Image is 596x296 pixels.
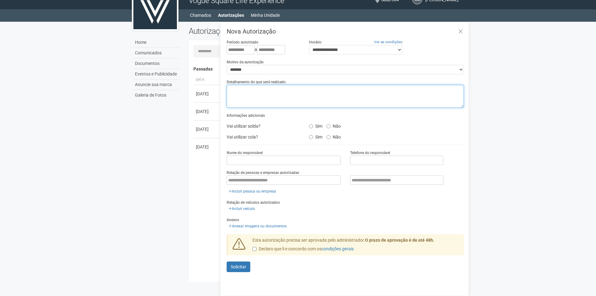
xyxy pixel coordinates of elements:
[309,124,313,128] input: Sim
[227,45,299,54] div: a
[309,132,322,140] label: Sim
[309,121,322,129] label: Sim
[251,11,280,20] a: Minha Unidade
[227,59,264,65] label: Motivo da autorização
[326,121,341,129] label: Não
[133,48,179,58] a: Comunicados
[196,108,219,115] div: [DATE]
[227,223,289,230] a: Anexar imagens ou documentos
[227,79,286,85] label: Detalhamento do que será realizado
[133,80,179,90] a: Anuncie sua marca
[227,113,265,118] label: Informações adicionais
[309,135,313,139] input: Sim
[326,124,330,128] input: Não
[227,170,299,175] label: Relação de pessoas e empresas autorizadas
[196,126,219,132] div: [DATE]
[350,150,390,156] label: Telefone do responsável
[309,39,321,45] label: Horário
[227,28,464,34] h3: Nova Autorização
[248,237,464,255] div: Esta autorização precisa ser aprovada pelo administrador.
[227,39,258,45] label: Período autorizado
[252,246,354,252] label: Declaro que li e concordo com os
[321,246,354,251] a: condições gerais
[227,200,280,205] label: Relação de veículos autorizados
[133,37,179,48] a: Home
[222,132,304,142] div: Vai utilizar cola?
[189,26,322,36] h2: Autorizações
[227,150,263,156] label: Nome do responsável
[196,144,219,150] div: [DATE]
[218,11,244,20] a: Autorizações
[190,11,211,20] a: Chamados
[222,121,304,131] div: Vai utilizar solda?
[196,91,219,97] div: [DATE]
[133,58,179,69] a: Documentos
[374,40,402,44] a: Ver as condições
[193,75,221,85] th: Data
[365,238,434,243] strong: O prazo de aprovação é de até 48h.
[193,67,460,71] h4: Passadas
[326,132,341,140] label: Não
[231,264,246,269] span: Solicitar
[133,90,179,100] a: Galeria de Fotos
[252,247,256,251] input: Declaro que li e concordo com oscondições gerais
[227,217,239,223] label: Anexos
[326,135,330,139] input: Não
[227,262,250,272] button: Solicitar
[227,188,278,195] a: Incluir pessoa ou empresa
[227,205,257,212] a: Incluir veículo
[133,69,179,80] a: Eventos e Publicidade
